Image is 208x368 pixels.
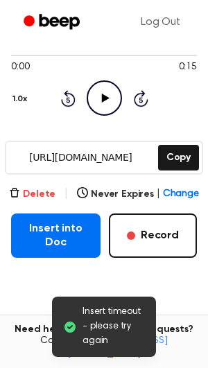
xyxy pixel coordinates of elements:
[67,336,168,358] a: [EMAIL_ADDRESS][DOMAIN_NAME]
[9,187,55,202] button: Delete
[11,87,32,111] button: 1.0x
[179,60,197,75] span: 0:15
[77,187,199,202] button: Never Expires|Change
[127,6,194,39] a: Log Out
[163,187,199,202] span: Change
[14,9,92,36] a: Beep
[158,145,199,170] button: Copy
[11,60,29,75] span: 0:00
[11,213,101,258] button: Insert into Doc
[109,213,197,258] button: Record
[8,335,200,360] span: Contact us
[83,305,145,349] span: Insert timeout - please try again
[64,186,69,202] span: |
[157,187,160,202] span: |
